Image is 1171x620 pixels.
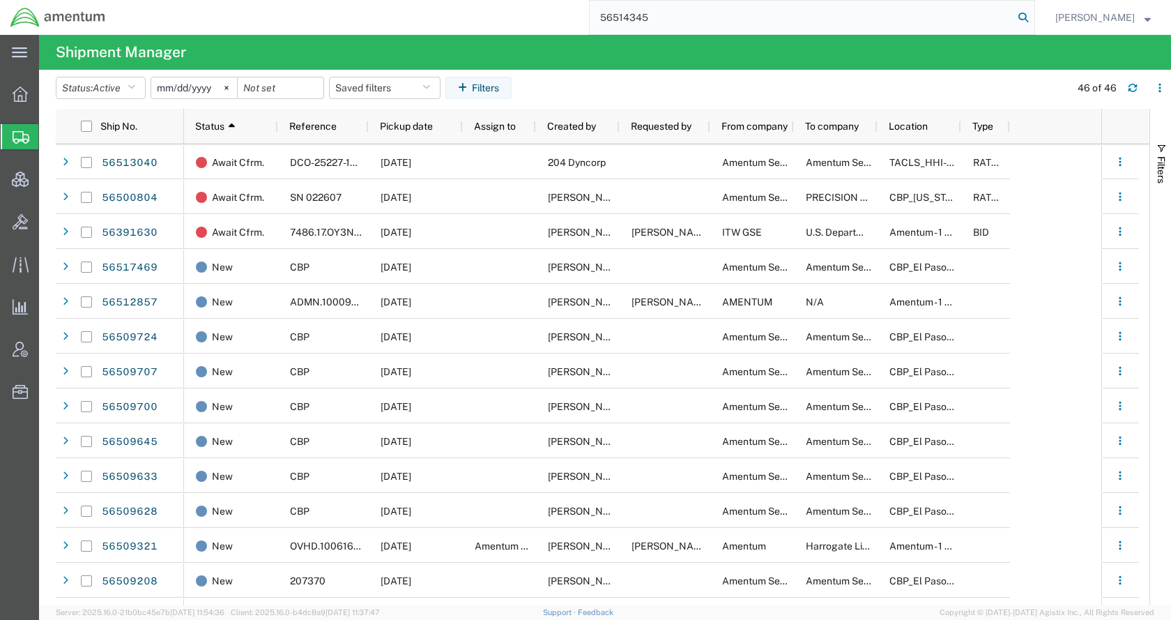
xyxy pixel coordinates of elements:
span: Amentum Services, Inc. [806,506,910,517]
span: Status [195,121,224,132]
span: CBP_El Paso, TX_NLS_EFO [889,401,1050,412]
span: Daniel King [548,471,627,482]
span: 08/15/2025 [381,401,411,412]
a: 56509628 [101,501,158,523]
span: 08/15/2025 [381,540,411,552]
a: 56509700 [101,396,158,418]
span: 7486.17.OY3NON.FINONRE.F4538 [290,227,447,238]
span: 08/15/2025 [381,506,411,517]
span: Reference [289,121,337,132]
span: Filters [1156,156,1167,183]
span: CBP_El Paso, TX_NLS_EFO [889,471,1050,482]
input: Not set [151,77,237,98]
span: CBP_Oklahoma City, OK_NATC_OPS [889,192,1089,203]
span: CBP_El Paso, TX_NLS_EFO [889,575,1050,587]
span: U.S. Department of Defense [806,227,931,238]
a: 56509724 [101,326,158,349]
a: 56517469 [101,257,158,279]
span: Amentum International Trade Compliance Team _ [475,540,695,552]
button: [PERSON_NAME] [1055,9,1151,26]
span: Amentum Services, Inc [722,262,825,273]
span: CBP [290,262,309,273]
span: CBP_El Paso, TX_NLS_EFO [889,331,1050,342]
span: DCO-25227-166934 [290,157,381,168]
a: 56509321 [101,536,158,558]
span: Amentum Services, Inc [722,436,825,447]
span: New [212,319,233,354]
span: Kent Gilman [1055,10,1135,25]
div: 46 of 46 [1078,81,1117,96]
a: 56513040 [101,152,158,174]
span: 08/15/2025 [381,575,411,587]
span: Pickup date [380,121,433,132]
span: Amentum Services, Inc [806,575,908,587]
span: RATED [973,192,1004,203]
span: Daniel King [548,436,627,447]
span: [DATE] 11:54:36 [170,608,224,617]
a: Support [543,608,578,617]
button: Status:Active [56,77,146,99]
span: CBP_El Paso, TX_NLS_EFO [889,436,1050,447]
a: 56509707 [101,361,158,384]
span: 08/15/2025 [381,436,411,447]
span: OVHD.100616.00000 [290,540,387,552]
span: 08/22/2025 [381,227,411,238]
a: 56509633 [101,466,158,488]
span: Verona Brown [548,296,627,308]
img: logo [10,7,106,28]
span: Await Cfrm. [212,180,264,215]
a: 56500804 [101,187,158,209]
a: 56509208 [101,570,158,593]
span: Ship No. [100,121,137,132]
span: Daniel King [548,331,627,342]
span: Await Cfrm. [212,215,264,250]
span: CBP [290,401,309,412]
span: 08/15/2025 [381,192,411,203]
span: Amentum - 1 gcp [889,227,962,238]
span: PRECISION ACCESSORIES & INSTRUMENTS [806,192,1009,203]
span: Assign to [474,121,516,132]
span: New [212,424,233,459]
span: CBP_El Paso, TX_NLS_EFO [889,366,1050,377]
span: Requested by [631,121,691,132]
span: 204 Dyncorp [548,157,606,168]
span: ITW GSE [722,227,762,238]
span: Amentum Services, Inc. [806,157,910,168]
span: Amentum [722,540,766,552]
span: Zachary Bolhuis [548,192,627,203]
span: Amentum Services, Inc [722,366,825,377]
span: Amentum Services, Inc [806,262,908,273]
span: 207370 [290,575,326,587]
span: Samuel Roberts [632,227,711,238]
span: Amentum Services, Inc. [806,436,910,447]
span: Amentum Services, Inc [722,471,825,482]
input: Not set [238,77,323,98]
span: Amentum Services, Inc. [722,157,827,168]
span: Client: 2025.16.0-b4dc8a9 [231,608,380,617]
span: New [212,354,233,389]
span: New [212,250,233,285]
span: Amentum Services, Inc [722,575,825,587]
span: New [212,285,233,319]
span: Server: 2025.16.0-21b0bc45e7b [56,608,224,617]
span: Amentum Services, Inc. [806,401,910,412]
span: Natasha Lunn [632,540,711,552]
span: Copyright © [DATE]-[DATE] Agistix Inc., All Rights Reserved [940,607,1154,619]
span: Await Cfrm. [212,145,264,180]
span: Amentum Services, Inc. [806,331,910,342]
span: AMENTUM [722,296,772,308]
input: Search for shipment number, reference number [590,1,1013,34]
button: Saved filters [329,77,441,99]
span: Amentum - 1 gcp [889,540,962,552]
span: New [212,564,233,598]
span: Daniel King [548,401,627,412]
a: 56391630 [101,222,158,244]
span: Amentum Services, Inc. [806,366,910,377]
span: 08/15/2025 [381,366,411,377]
button: Filters [445,77,512,99]
span: Natasha Lunn [548,540,627,552]
a: Feedback [578,608,613,617]
span: N/A [806,296,824,308]
span: Active [93,82,121,93]
span: New [212,459,233,494]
